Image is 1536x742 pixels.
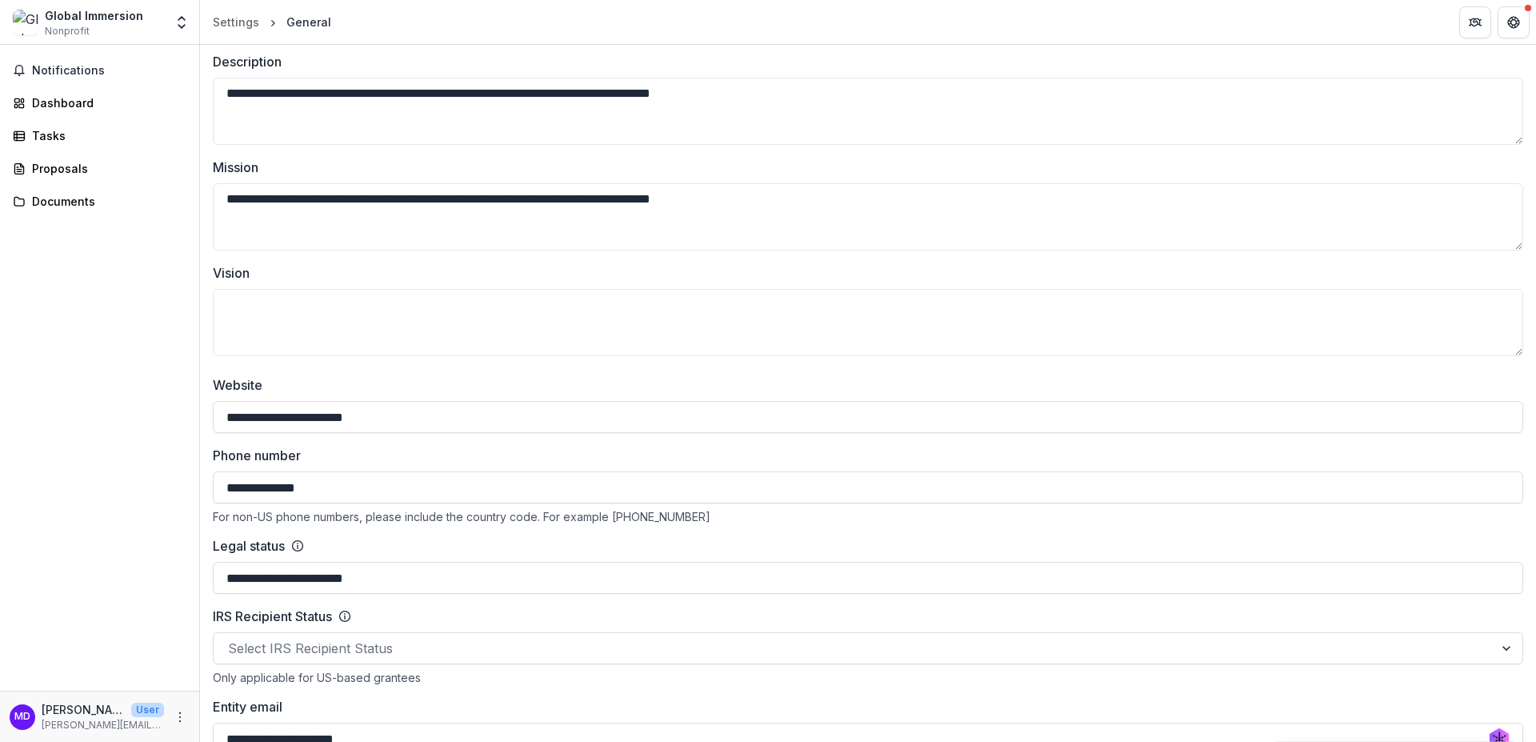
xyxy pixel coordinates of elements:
[32,160,180,177] div: Proposals
[213,375,1514,395] label: Website
[213,697,1514,716] label: Entity email
[14,712,30,722] div: Maggie Dalzell
[32,64,186,78] span: Notifications
[213,263,1514,283] label: Vision
[213,607,332,626] label: IRS Recipient Status
[206,10,266,34] a: Settings
[213,52,1514,71] label: Description
[1459,6,1491,38] button: Partners
[6,155,193,182] a: Proposals
[170,708,190,727] button: More
[6,90,193,116] a: Dashboard
[213,671,1523,684] div: Only applicable for US-based grantees
[45,24,90,38] span: Nonprofit
[32,94,180,111] div: Dashboard
[32,127,180,144] div: Tasks
[1498,6,1530,38] button: Get Help
[42,718,164,732] p: [PERSON_NAME][EMAIL_ADDRESS][DOMAIN_NAME]
[170,6,193,38] button: Open entity switcher
[42,701,125,718] p: [PERSON_NAME]
[45,7,143,24] div: Global Immersion
[286,14,331,30] div: General
[213,510,1523,523] div: For non-US phone numbers, please include the country code. For example [PHONE_NUMBER]
[213,536,285,555] label: Legal status
[32,193,180,210] div: Documents
[131,703,164,717] p: User
[213,446,1514,465] label: Phone number
[6,122,193,149] a: Tasks
[206,10,338,34] nav: breadcrumb
[6,58,193,83] button: Notifications
[213,14,259,30] div: Settings
[6,188,193,215] a: Documents
[13,10,38,35] img: Global Immersion
[213,158,1514,177] label: Mission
